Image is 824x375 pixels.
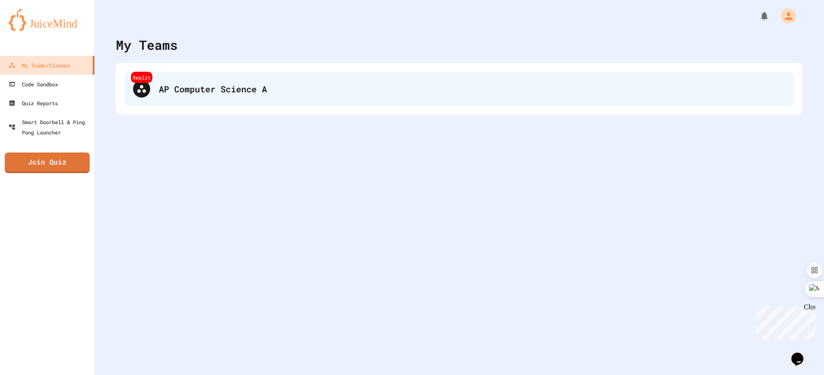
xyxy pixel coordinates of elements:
div: My Teams/Classes [9,60,70,70]
div: My Account [772,6,798,26]
div: ReplitAP Computer Science A [124,72,794,106]
div: My Teams [116,35,178,55]
div: Chat with us now!Close [3,3,59,55]
div: Code Sandbox [9,79,58,89]
div: Quiz Reports [9,98,58,108]
div: Smart Doorbell & Ping Pong Launcher [9,117,91,137]
a: Join Quiz [5,152,90,173]
div: Replit [131,72,152,83]
iframe: chat widget [753,303,815,340]
div: My Notifications [743,9,772,23]
div: AP Computer Science A [159,82,785,95]
img: logo-orange.svg [9,9,86,31]
iframe: chat widget [788,341,815,366]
